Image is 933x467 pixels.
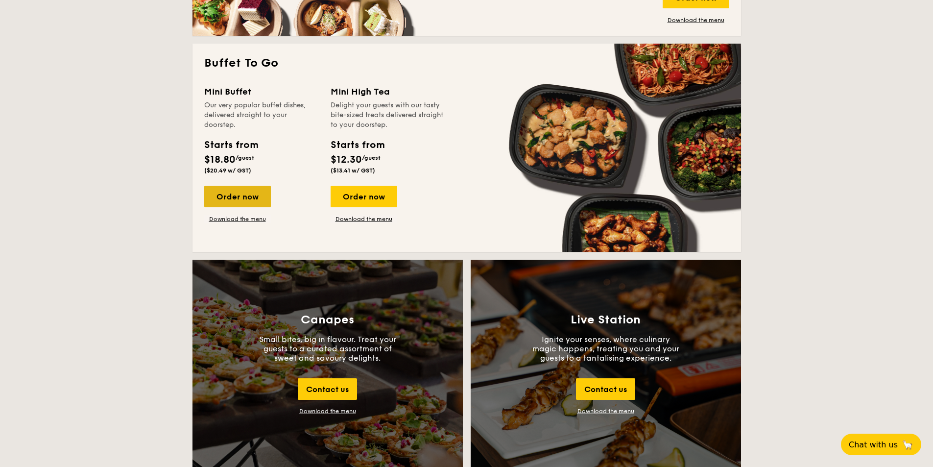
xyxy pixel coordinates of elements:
div: Our very popular buffet dishes, delivered straight to your doorstep. [204,100,319,130]
p: Small bites, big in flavour. Treat your guests to a curated assortment of sweet and savoury delig... [254,335,401,363]
div: Mini Buffet [204,85,319,98]
div: Contact us [298,378,357,400]
div: Starts from [331,138,384,152]
span: ($13.41 w/ GST) [331,167,375,174]
span: 🦙 [902,439,913,450]
span: $12.30 [331,154,362,166]
h3: Live Station [571,313,641,327]
a: Download the menu [663,16,729,24]
span: ($20.49 w/ GST) [204,167,251,174]
div: Starts from [204,138,258,152]
a: Download the menu [204,215,271,223]
div: Delight your guests with our tasty bite-sized treats delivered straight to your doorstep. [331,100,445,130]
span: /guest [362,154,381,161]
div: Order now [204,186,271,207]
a: Download the menu [331,215,397,223]
button: Chat with us🦙 [841,434,921,455]
a: Download the menu [577,408,634,415]
div: Download the menu [299,408,356,415]
div: Mini High Tea [331,85,445,98]
h2: Buffet To Go [204,55,729,71]
div: Order now [331,186,397,207]
p: Ignite your senses, where culinary magic happens, treating you and your guests to a tantalising e... [532,335,679,363]
h3: Canapes [301,313,354,327]
span: $18.80 [204,154,236,166]
span: Chat with us [849,440,898,449]
span: /guest [236,154,254,161]
div: Contact us [576,378,635,400]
